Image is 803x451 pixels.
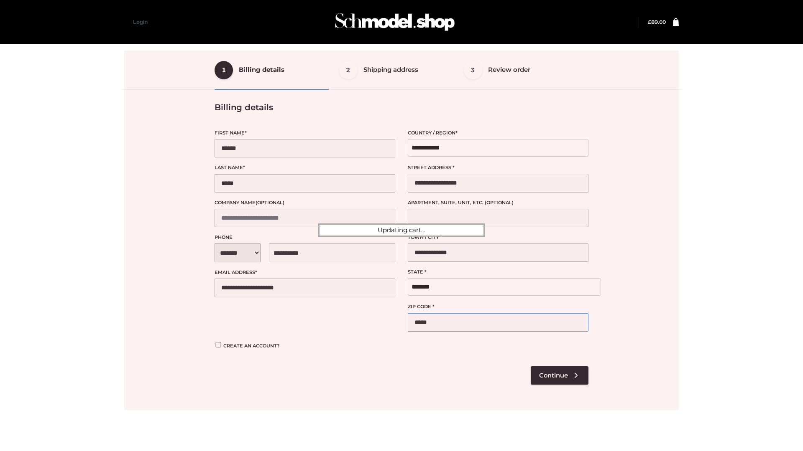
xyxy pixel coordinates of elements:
img: Schmodel Admin 964 [332,5,458,38]
a: Login [133,19,148,25]
span: £ [648,19,651,25]
div: Updating cart... [318,223,485,237]
bdi: 89.00 [648,19,666,25]
a: £89.00 [648,19,666,25]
